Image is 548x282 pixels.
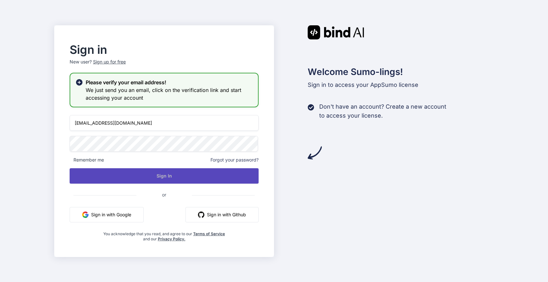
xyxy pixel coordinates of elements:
[70,59,259,73] p: New user?
[86,79,253,86] h2: Please verify your email address!
[308,146,322,160] img: arrow
[70,157,104,163] span: Remember me
[86,86,253,102] h3: We just send you an email, click on the verification link and start accessing your account
[198,211,204,218] img: github
[101,228,227,242] div: You acknowledge that you read, and agree to our and our
[193,231,225,236] a: Terms of Service
[158,236,185,241] a: Privacy Policy.
[70,115,259,131] input: Login or Email
[185,207,259,222] button: Sign in with Github
[70,45,259,55] h2: Sign in
[70,207,144,222] button: Sign in with Google
[319,102,446,120] p: Don't have an account? Create a new account to access your license.
[136,187,192,203] span: or
[70,168,259,184] button: Sign In
[308,25,364,39] img: Bind AI logo
[93,59,126,65] div: Sign up for free
[82,211,89,218] img: google
[210,157,259,163] span: Forgot your password?
[308,65,494,79] h2: Welcome Sumo-lings!
[308,80,494,89] p: Sign in to access your AppSumo license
